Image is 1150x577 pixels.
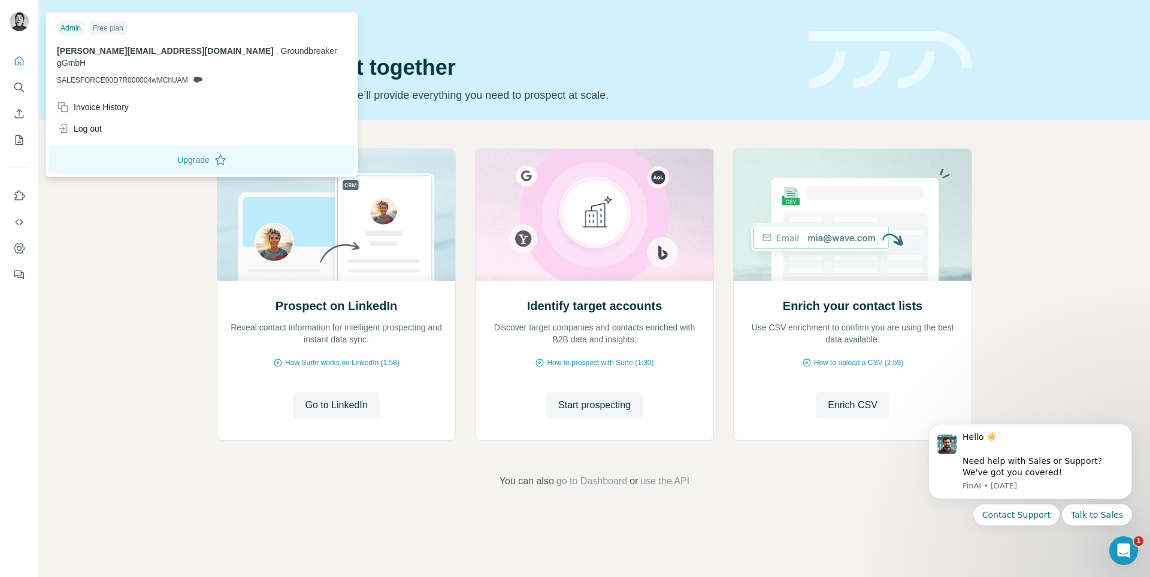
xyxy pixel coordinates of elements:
p: Use CSV enrichment to confirm you are using the best data available. [746,321,960,345]
div: Log out [57,123,102,135]
span: [PERSON_NAME][EMAIL_ADDRESS][DOMAIN_NAME] [57,46,274,56]
h2: Prospect on LinkedIn [276,297,397,314]
img: Identify target accounts [475,149,714,281]
span: How to upload a CSV (2:59) [814,357,903,368]
button: Upgrade [49,145,355,174]
span: You can also [500,474,554,488]
img: Avatar [10,12,29,31]
span: How Surfe works on LinkedIn (1:58) [285,357,400,368]
button: Start prospecting [546,392,643,418]
span: or [630,474,638,488]
span: Enrich CSV [828,398,877,412]
span: Start prospecting [558,398,631,412]
button: use the API [640,474,689,488]
span: How to prospect with Surfe (1:30) [547,357,653,368]
button: Search [10,77,29,98]
button: go to Dashboard [556,474,627,488]
span: 1 [1134,536,1143,546]
div: Quick start [217,22,794,34]
iframe: Intercom live chat [1109,536,1138,565]
button: Use Surfe API [10,211,29,233]
div: Invoice History [57,101,129,113]
div: Free plan [89,21,127,35]
button: Dashboard [10,238,29,259]
img: Enrich your contact lists [733,149,972,281]
p: Pick your starting point and we’ll provide everything you need to prospect at scale. [217,87,794,104]
span: . [276,46,279,56]
button: Quick start [10,50,29,72]
button: My lists [10,129,29,151]
button: Feedback [10,264,29,286]
img: Prospect on LinkedIn [217,149,456,281]
p: Discover target companies and contacts enriched with B2B data and insights. [488,321,701,345]
button: Enrich CSV [816,392,889,418]
div: Admin [57,21,84,35]
iframe: Intercom notifications message [910,413,1150,533]
span: SALESFORCE00D7R000004wMChUAM [57,75,188,86]
img: banner [809,31,972,89]
button: Go to LinkedIn [293,392,379,418]
h2: Enrich your contact lists [783,297,922,314]
span: Go to LinkedIn [305,398,367,412]
h2: Identify target accounts [527,297,662,314]
h1: Let’s prospect together [217,56,794,80]
span: Groundbreaker gGmbH [57,46,337,68]
button: Enrich CSV [10,103,29,124]
button: Use Surfe on LinkedIn [10,185,29,206]
p: Reveal contact information for intelligent prospecting and instant data sync. [229,321,443,345]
